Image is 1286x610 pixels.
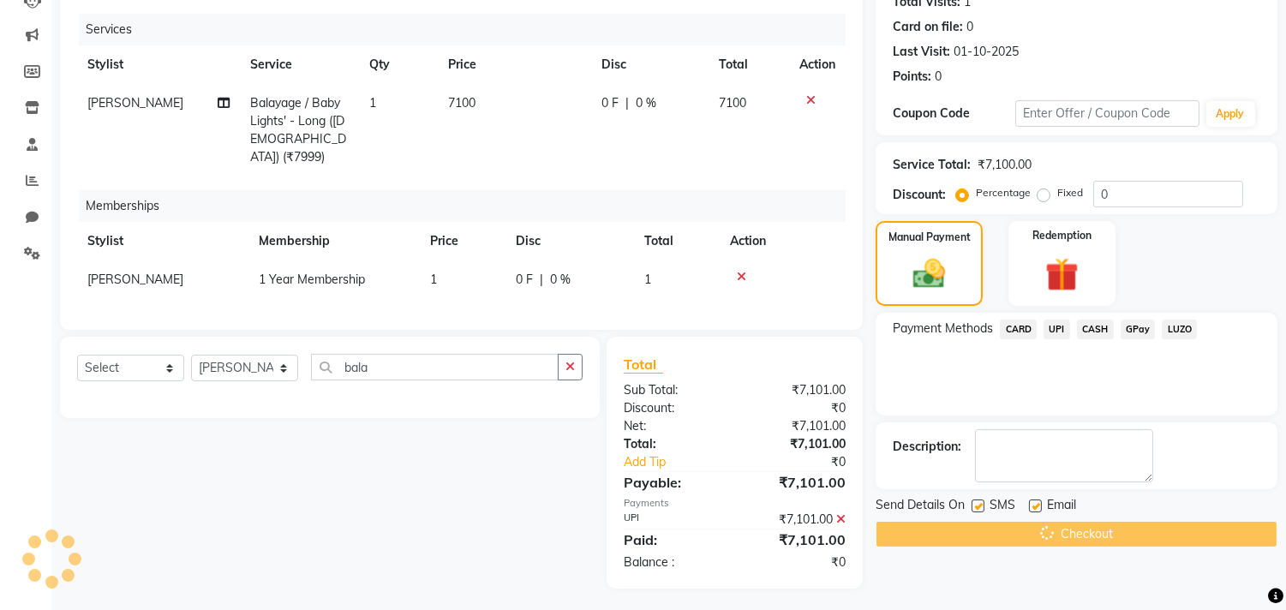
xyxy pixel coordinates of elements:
[1044,320,1070,339] span: UPI
[611,381,735,399] div: Sub Total:
[601,94,619,112] span: 0 F
[903,255,954,292] img: _cash.svg
[438,45,591,84] th: Price
[241,45,360,84] th: Service
[893,68,931,86] div: Points:
[311,354,559,380] input: Search
[735,417,859,435] div: ₹7,101.00
[505,222,634,260] th: Disc
[369,95,376,111] span: 1
[735,511,859,529] div: ₹7,101.00
[624,356,663,374] span: Total
[1121,320,1156,339] span: GPay
[540,271,543,289] span: |
[79,14,858,45] div: Services
[735,553,859,571] div: ₹0
[1077,320,1114,339] span: CASH
[1162,320,1197,339] span: LUZO
[1035,254,1089,296] img: _gift.svg
[735,399,859,417] div: ₹0
[77,45,241,84] th: Stylist
[611,453,756,471] a: Add Tip
[634,222,720,260] th: Total
[720,95,747,111] span: 7100
[644,272,651,287] span: 1
[893,18,963,36] div: Card on file:
[888,230,971,245] label: Manual Payment
[79,190,858,222] div: Memberships
[735,435,859,453] div: ₹7,101.00
[448,95,476,111] span: 7100
[611,417,735,435] div: Net:
[1047,496,1076,517] span: Email
[251,95,347,164] span: Balayage / Baby Lights' - Long ([DEMOGRAPHIC_DATA]) (₹7999)
[990,496,1015,517] span: SMS
[259,272,365,287] span: 1 Year Membership
[935,68,942,86] div: 0
[893,105,1015,123] div: Coupon Code
[248,222,420,260] th: Membership
[720,222,846,260] th: Action
[591,45,709,84] th: Disc
[430,272,437,287] span: 1
[876,496,965,517] span: Send Details On
[611,472,735,493] div: Payable:
[954,43,1019,61] div: 01-10-2025
[87,272,183,287] span: [PERSON_NAME]
[966,18,973,36] div: 0
[976,185,1031,200] label: Percentage
[893,156,971,174] div: Service Total:
[893,438,961,456] div: Description:
[611,553,735,571] div: Balance :
[87,95,183,111] span: [PERSON_NAME]
[611,529,735,550] div: Paid:
[611,435,735,453] div: Total:
[611,511,735,529] div: UPI
[611,399,735,417] div: Discount:
[1032,228,1092,243] label: Redemption
[735,529,859,550] div: ₹7,101.00
[550,271,571,289] span: 0 %
[893,186,946,204] div: Discount:
[893,43,950,61] div: Last Visit:
[1057,185,1083,200] label: Fixed
[978,156,1032,174] div: ₹7,100.00
[709,45,790,84] th: Total
[516,271,533,289] span: 0 F
[735,381,859,399] div: ₹7,101.00
[636,94,656,112] span: 0 %
[624,496,846,511] div: Payments
[756,453,859,471] div: ₹0
[893,320,993,338] span: Payment Methods
[359,45,438,84] th: Qty
[1015,100,1199,127] input: Enter Offer / Coupon Code
[789,45,846,84] th: Action
[77,222,248,260] th: Stylist
[420,222,505,260] th: Price
[625,94,629,112] span: |
[1000,320,1037,339] span: CARD
[1206,101,1255,127] button: Apply
[735,472,859,493] div: ₹7,101.00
